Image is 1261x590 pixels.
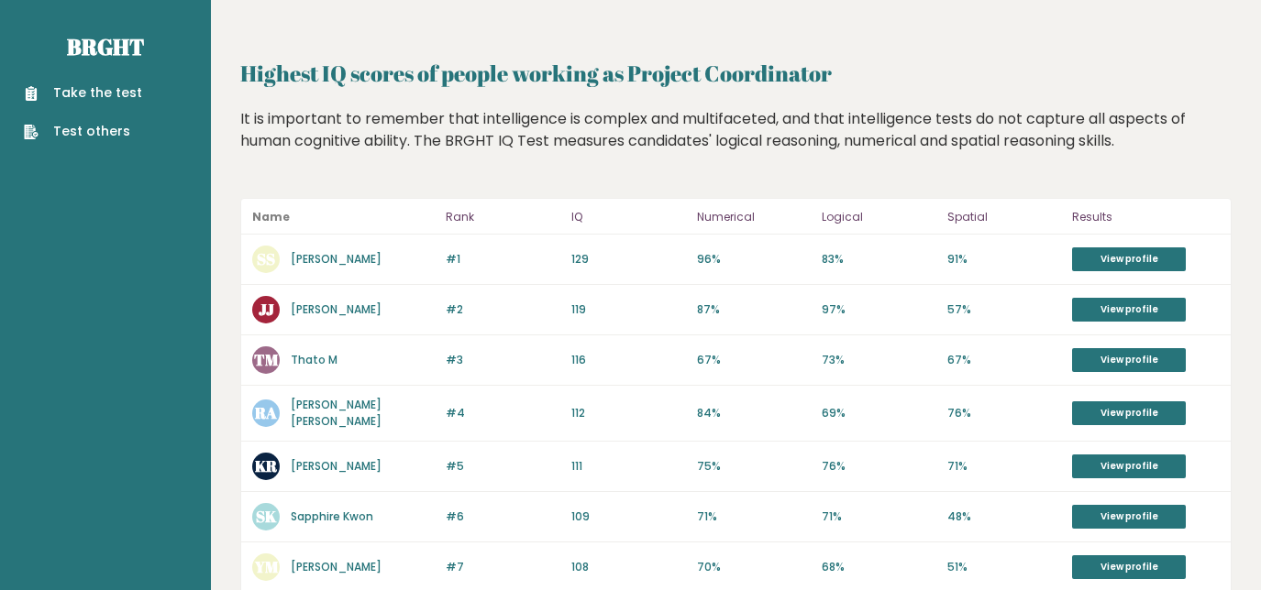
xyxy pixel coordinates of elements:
[571,251,686,268] p: 129
[254,402,277,423] text: RA
[947,251,1062,268] p: 91%
[446,405,560,421] p: #4
[254,349,279,370] text: TM
[67,32,144,61] a: Brght
[259,299,274,320] text: JJ
[446,508,560,525] p: #6
[697,508,812,525] p: 71%
[446,206,560,228] p: Rank
[697,458,812,475] p: 75%
[697,352,812,368] p: 67%
[1072,348,1186,372] a: View profile
[240,57,1232,90] h2: Highest IQ scores of people working as Project Coordinator
[257,248,275,269] text: SS
[697,251,812,268] p: 96%
[446,559,560,575] p: #7
[446,458,560,475] p: #5
[697,405,812,421] p: 84%
[1072,298,1186,322] a: View profile
[822,458,936,475] p: 76%
[822,352,936,368] p: 73%
[446,251,560,268] p: #1
[1072,555,1186,579] a: View profile
[697,206,812,228] p: Numerical
[1072,505,1186,529] a: View profile
[252,209,290,224] b: Name
[1072,454,1186,478] a: View profile
[947,206,1062,228] p: Spatial
[947,301,1062,318] p: 57%
[822,301,936,318] p: 97%
[947,559,1062,575] p: 51%
[571,206,686,228] p: IQ
[446,352,560,368] p: #3
[291,251,382,267] a: [PERSON_NAME]
[291,397,382,429] a: [PERSON_NAME] [PERSON_NAME]
[947,405,1062,421] p: 76%
[291,352,337,367] a: Thato M
[1072,401,1186,425] a: View profile
[240,108,1232,180] div: It is important to remember that intelligence is complex and multifaceted, and that intelligence ...
[822,559,936,575] p: 68%
[697,301,812,318] p: 87%
[697,559,812,575] p: 70%
[571,405,686,421] p: 112
[571,559,686,575] p: 108
[254,556,279,577] text: YM
[291,458,382,474] a: [PERSON_NAME]
[256,506,277,527] text: SK
[571,352,686,368] p: 116
[822,251,936,268] p: 83%
[24,122,142,141] a: Test others
[24,83,142,103] a: Take the test
[947,352,1062,368] p: 67%
[822,206,936,228] p: Logical
[291,301,382,317] a: [PERSON_NAME]
[571,458,686,475] p: 111
[822,405,936,421] p: 69%
[446,301,560,318] p: #2
[947,458,1062,475] p: 71%
[291,508,373,524] a: Sapphire Kwon
[571,301,686,318] p: 119
[291,559,382,574] a: [PERSON_NAME]
[1072,247,1186,271] a: View profile
[255,455,278,476] text: KR
[1072,206,1220,228] p: Results
[947,508,1062,525] p: 48%
[571,508,686,525] p: 109
[822,508,936,525] p: 71%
